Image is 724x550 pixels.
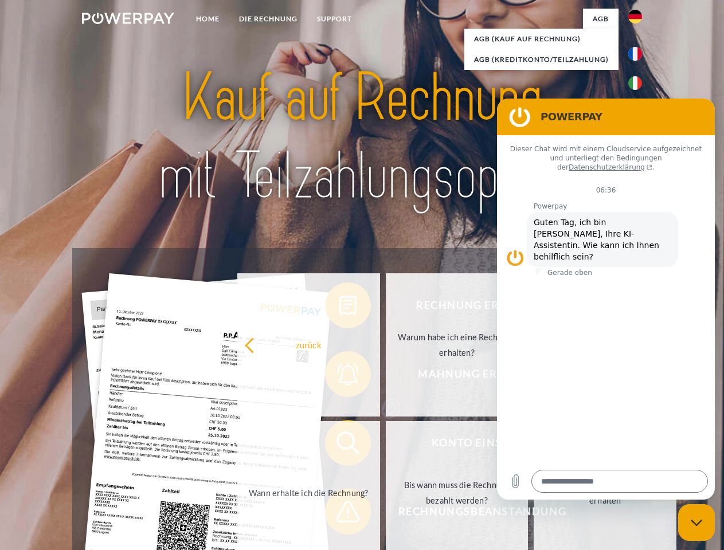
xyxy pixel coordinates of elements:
[628,10,642,23] img: de
[229,9,307,29] a: DIE RECHNUNG
[244,485,373,500] div: Wann erhalte ich die Rechnung?
[244,337,373,352] div: zurück
[497,99,715,500] iframe: Messaging-Fenster
[109,55,615,219] img: title-powerpay_de.svg
[628,47,642,61] img: fr
[464,49,619,70] a: AGB (Kreditkonto/Teilzahlung)
[464,29,619,49] a: AGB (Kauf auf Rechnung)
[186,9,229,29] a: Home
[678,504,715,541] iframe: Schaltfläche zum Öffnen des Messaging-Fensters; Konversation läuft
[628,76,642,90] img: it
[307,9,362,29] a: SUPPORT
[583,9,619,29] a: agb
[393,477,522,508] div: Bis wann muss die Rechnung bezahlt werden?
[393,329,522,360] div: Warum habe ich eine Rechnung erhalten?
[82,13,174,24] img: logo-powerpay-white.svg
